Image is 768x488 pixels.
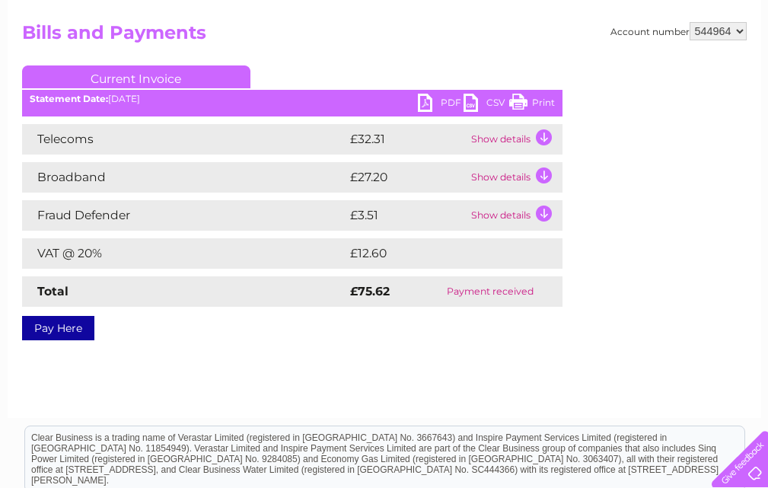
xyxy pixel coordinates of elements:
b: Statement Date: [30,93,108,104]
a: Log out [718,65,754,76]
strong: Total [37,284,69,298]
a: Water [500,65,529,76]
img: logo.png [27,40,104,86]
td: Broadband [22,162,346,193]
a: Print [509,94,555,116]
td: £32.31 [346,124,467,155]
a: Pay Here [22,316,94,340]
h2: Bills and Payments [22,22,747,51]
a: 0333 014 3131 [481,8,586,27]
a: Contact [667,65,704,76]
td: £3.51 [346,200,467,231]
div: Clear Business is a trading name of Verastar Limited (registered in [GEOGRAPHIC_DATA] No. 3667643... [25,8,744,74]
a: Telecoms [581,65,626,76]
td: Payment received [418,276,562,307]
a: CSV [464,94,509,116]
td: Show details [467,162,562,193]
div: [DATE] [22,94,562,104]
a: Energy [538,65,572,76]
td: Show details [467,124,562,155]
td: Telecoms [22,124,346,155]
td: £12.60 [346,238,531,269]
a: PDF [418,94,464,116]
td: £27.20 [346,162,467,193]
div: Account number [610,22,747,40]
a: Current Invoice [22,65,250,88]
td: VAT @ 20% [22,238,346,269]
td: Fraud Defender [22,200,346,231]
td: Show details [467,200,562,231]
a: Blog [636,65,658,76]
strong: £75.62 [350,284,390,298]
